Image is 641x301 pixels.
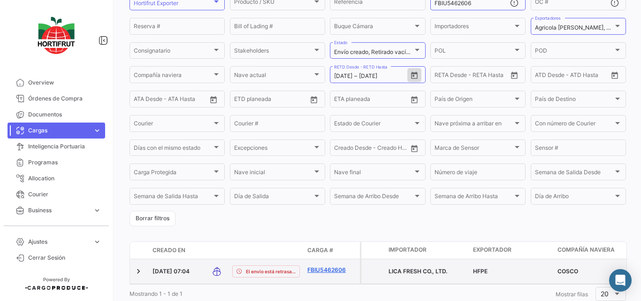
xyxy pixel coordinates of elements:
[258,97,292,104] input: Hasta
[473,246,511,254] span: Exportador
[608,68,622,82] button: Open calendar
[304,242,360,258] datatable-header-cell: Carga #
[28,158,101,167] span: Programas
[554,242,638,259] datatable-header-cell: Compañía naviera
[28,110,101,119] span: Documentos
[361,242,385,259] datatable-header-cell: Carga Protegida
[8,154,105,170] a: Programas
[169,97,204,104] input: ATA Hasta
[435,24,513,31] span: Importadores
[28,94,101,103] span: Órdenes de Compra
[28,174,101,183] span: Allocation
[435,97,513,104] span: País de Origen
[535,73,565,79] input: ATD Desde
[234,146,313,153] span: Excepciones
[407,68,421,82] button: Open calendar
[435,73,451,79] input: Desde
[407,93,421,107] button: Open calendar
[234,49,313,55] span: Stakeholders
[205,247,229,254] datatable-header-cell: Modo de Transporte
[556,291,588,298] span: Mostrar filas
[435,194,513,201] span: Semana de Arribo Hasta
[334,146,366,153] input: Creado Desde
[354,73,357,79] span: –
[389,268,447,275] span: LICA FRESH CO., LTD.
[134,122,212,128] span: Courier
[149,242,205,258] datatable-header-cell: Creado en
[93,238,101,246] span: expand_more
[8,75,105,91] a: Overview
[389,246,427,254] span: Importador
[557,268,578,275] span: COSCO
[557,246,615,254] span: Compañía naviera
[609,269,632,292] div: Abrir Intercom Messenger
[535,122,613,128] span: Con número de Courier
[93,126,101,135] span: expand_more
[307,246,333,255] span: Carga #
[601,290,609,298] span: 20
[8,91,105,107] a: Órdenes de Compra
[334,170,412,177] span: Nave final
[234,194,313,201] span: Día de Salida
[130,290,183,297] span: Mostrando 1 - 1 de 1
[28,190,101,199] span: Courier
[334,73,352,79] input: Desde
[334,97,351,104] input: Desde
[385,242,469,259] datatable-header-cell: Importador
[435,49,513,55] span: POL
[535,49,613,55] span: POD
[334,122,412,128] span: Estado de Courier
[373,146,407,153] input: Creado Hasta
[134,146,212,153] span: Días con el mismo estado
[234,97,251,104] input: Desde
[435,122,513,128] span: Nave próxima a arribar en
[535,194,613,201] span: Día de Arribo
[134,73,212,79] span: Compañía naviera
[206,93,221,107] button: Open calendar
[334,24,412,31] span: Buque Cámara
[246,268,296,275] span: El envío está retrasado.
[130,211,176,226] button: Borrar filtros
[8,170,105,186] a: Allocation
[33,11,80,60] img: logo-hortifrut.svg
[234,170,313,177] span: Nave inicial
[28,238,89,246] span: Ajustes
[571,73,606,79] input: ATD Hasta
[435,146,513,153] span: Marca de Sensor
[407,141,421,155] button: Open calendar
[358,97,392,104] input: Hasta
[134,97,162,104] input: ATA Desde
[8,107,105,123] a: Documentos
[359,73,394,79] input: Hasta
[134,267,143,276] a: Expand/Collapse Row
[307,93,321,107] button: Open calendar
[458,73,493,79] input: Hasta
[535,170,613,177] span: Semana de Salida Desde
[28,206,89,215] span: Business
[535,97,613,104] span: País de Destino
[507,68,521,82] button: Open calendar
[28,142,101,151] span: Inteligencia Portuaria
[307,266,356,274] a: FBIU5462606
[469,242,554,259] datatable-header-cell: Exportador
[134,170,212,177] span: Carga Protegida
[473,268,488,275] span: HFPE
[28,126,89,135] span: Cargas
[28,78,101,87] span: Overview
[153,267,201,276] div: [DATE] 07:04
[28,254,101,262] span: Cerrar Sesión
[229,247,304,254] datatable-header-cell: Estado de Envio
[134,194,212,201] span: Semana de Salida Hasta
[8,139,105,154] a: Inteligencia Portuaria
[134,49,212,55] span: Consignatario
[8,186,105,202] a: Courier
[93,206,101,215] span: expand_more
[153,246,185,255] span: Creado en
[334,194,412,201] span: Semana de Arribo Desde
[234,73,313,79] span: Nave actual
